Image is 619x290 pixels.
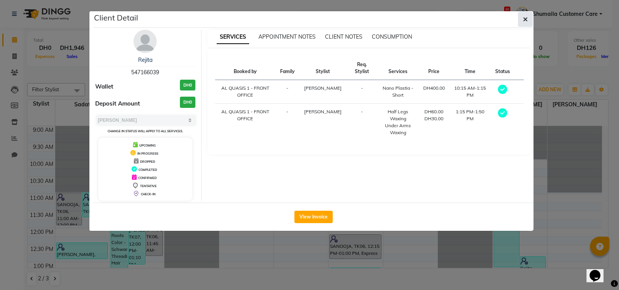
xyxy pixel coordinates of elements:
th: Req. Stylist [346,56,378,80]
td: - [275,80,299,104]
small: Change in status will apply to all services. [108,129,183,133]
div: DH30.00 [423,115,445,122]
span: [PERSON_NAME] [304,109,342,114]
td: 10:15 AM-1:15 PM [450,80,491,104]
td: - [346,104,378,141]
th: Time [450,56,491,80]
th: Services [377,56,418,80]
div: Nano Plastia - Short [382,85,414,99]
span: Wallet [95,82,113,91]
div: Half Legs Waxing [382,108,414,122]
button: View Invoice [294,211,333,223]
span: CONFIRMED [138,176,157,180]
span: UPCOMING [139,143,156,147]
span: CHECK-IN [141,192,156,196]
span: TENTATIVE [140,184,157,188]
td: AL QUASIS 1 - FRONT OFFICE [215,104,275,141]
span: CONSUMPTION [372,33,412,40]
th: Stylist [299,56,346,80]
span: DROPPED [140,160,155,164]
th: Status [491,56,515,80]
iframe: chat widget [587,259,611,282]
img: avatar [133,30,157,53]
td: AL QUASIS 1 - FRONT OFFICE [215,80,275,104]
span: Deposit Amount [95,99,140,108]
div: Under Arms Waxing [382,122,414,136]
th: Booked by [215,56,275,80]
h3: DH0 [180,80,195,91]
a: Rejita [138,56,152,63]
span: IN PROGRESS [137,152,158,155]
span: CLIENT NOTES [325,33,363,40]
th: Family [275,56,299,80]
div: DH60.00 [423,108,445,115]
td: 1:15 PM-1:50 PM [450,104,491,141]
span: SERVICES [217,30,249,44]
span: [PERSON_NAME] [304,85,342,91]
td: - [275,104,299,141]
span: COMPLETED [139,168,157,172]
th: Price [419,56,450,80]
span: 547166039 [131,69,159,76]
div: DH400.00 [423,85,445,92]
td: - [346,80,378,104]
h5: Client Detail [94,12,138,24]
span: APPOINTMENT NOTES [258,33,316,40]
h3: DH0 [180,97,195,108]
